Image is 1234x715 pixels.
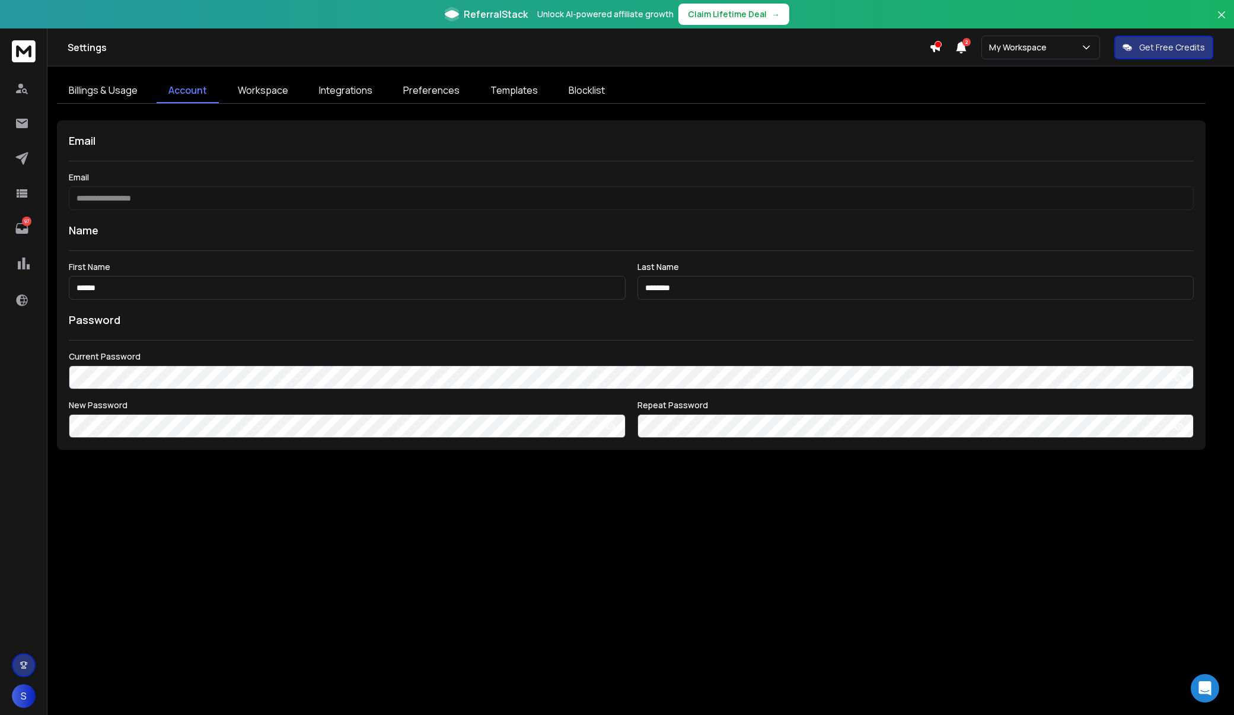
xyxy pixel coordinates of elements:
[69,352,1194,361] label: Current Password
[1139,42,1205,53] p: Get Free Credits
[557,78,617,103] a: Blocklist
[637,401,1194,409] label: Repeat Password
[69,401,626,409] label: New Password
[989,42,1051,53] p: My Workspace
[307,78,384,103] a: Integrations
[57,78,149,103] a: Billings & Usage
[69,312,120,328] h1: Password
[962,38,971,46] span: 2
[157,78,219,103] a: Account
[479,78,550,103] a: Templates
[69,132,1194,149] h1: Email
[537,8,674,20] p: Unlock AI-powered affiliate growth
[69,222,1194,239] h1: Name
[226,78,300,103] a: Workspace
[68,40,929,55] h1: Settings
[1191,674,1219,703] div: Open Intercom Messenger
[22,217,31,226] p: 97
[678,4,789,25] button: Claim Lifetime Deal→
[69,263,626,271] label: First Name
[12,684,36,708] button: S
[637,263,1194,271] label: Last Name
[10,217,34,240] a: 97
[1114,36,1213,59] button: Get Free Credits
[391,78,471,103] a: Preferences
[771,8,780,20] span: →
[1214,7,1229,36] button: Close banner
[69,173,1194,182] label: Email
[464,7,528,21] span: ReferralStack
